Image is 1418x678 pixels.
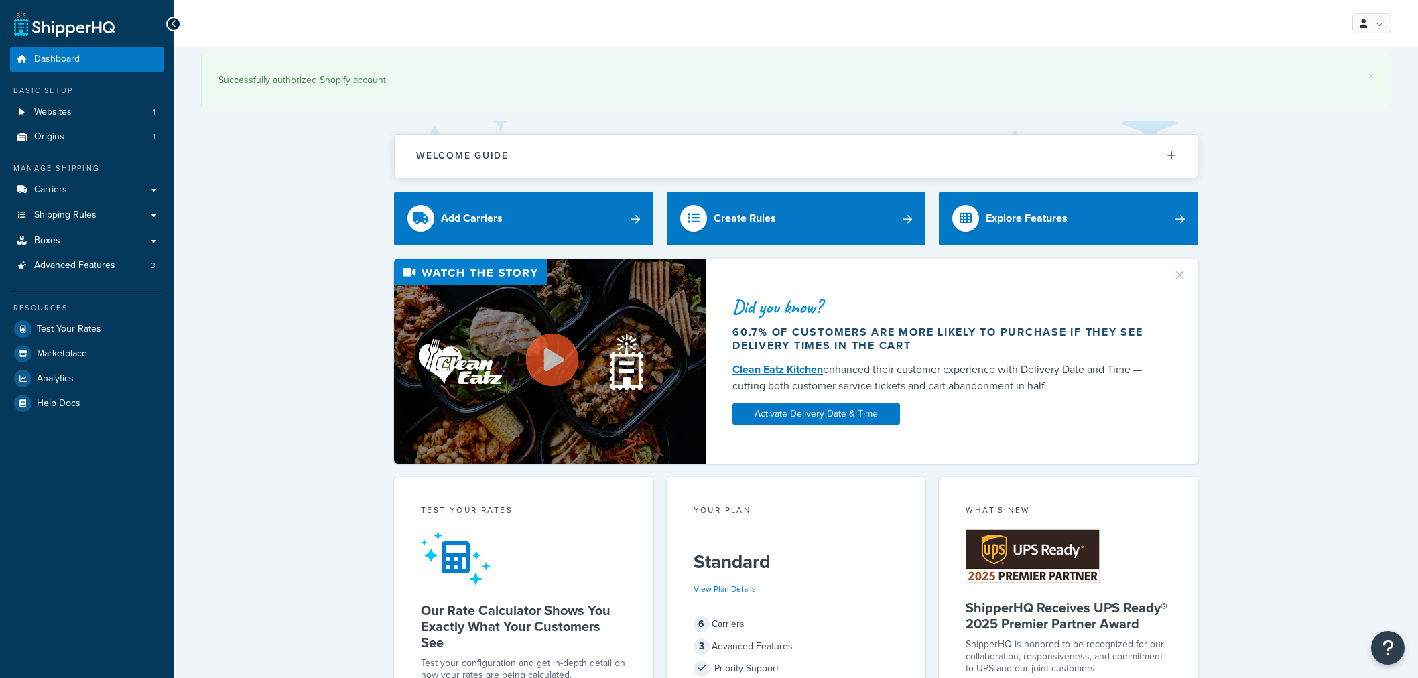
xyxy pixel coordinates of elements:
a: Websites1 [10,100,164,125]
a: Shipping Rules [10,203,164,228]
span: Marketplace [37,348,87,360]
span: Dashboard [34,54,80,65]
div: 60.7% of customers are more likely to purchase if they see delivery times in the cart [732,326,1156,352]
span: 1 [153,131,155,143]
li: Origins [10,125,164,149]
a: Analytics [10,366,164,391]
div: Resources [10,302,164,314]
span: Origins [34,131,64,143]
a: Dashboard [10,47,164,72]
div: Priority Support [694,659,899,678]
p: ShipperHQ is honored to be recognized for our collaboration, responsiveness, and commitment to UP... [966,638,1171,675]
span: Help Docs [37,398,80,409]
a: Help Docs [10,391,164,415]
span: Shipping Rules [34,210,96,221]
button: Welcome Guide [395,135,1198,177]
a: Marketplace [10,342,164,366]
span: 1 [153,107,155,118]
div: What's New [966,504,1171,519]
div: Carriers [694,615,899,634]
div: Create Rules [714,209,776,228]
span: 6 [694,616,710,632]
a: Explore Features [939,192,1198,245]
h2: Welcome Guide [416,151,509,161]
a: Clean Eatz Kitchen [732,362,823,377]
a: Origins1 [10,125,164,149]
a: × [1368,71,1374,82]
a: Test Your Rates [10,317,164,341]
span: Websites [34,107,72,118]
div: Add Carriers [441,209,503,228]
div: Test your rates [421,504,627,519]
span: Boxes [34,235,60,247]
li: Websites [10,100,164,125]
div: Basic Setup [10,85,164,96]
a: Carriers [10,178,164,202]
span: Test Your Rates [37,324,101,335]
span: Carriers [34,184,67,196]
div: Did you know? [732,297,1156,316]
a: Advanced Features3 [10,253,164,278]
div: Advanced Features [694,637,899,656]
li: Advanced Features [10,253,164,278]
div: enhanced their customer experience with Delivery Date and Time — cutting both customer service ti... [732,362,1156,394]
span: 3 [151,260,155,271]
a: View Plan Details [694,583,756,595]
div: Explore Features [986,209,1068,228]
h5: Our Rate Calculator Shows You Exactly What Your Customers See [421,602,627,651]
a: Create Rules [667,192,926,245]
h5: ShipperHQ Receives UPS Ready® 2025 Premier Partner Award [966,600,1171,632]
div: Manage Shipping [10,163,164,174]
button: Open Resource Center [1371,631,1405,665]
a: Add Carriers [394,192,653,245]
span: 3 [694,638,710,655]
h5: Standard [694,551,899,573]
a: Boxes [10,228,164,253]
div: Successfully authorized Shopify account [218,71,1374,90]
span: Analytics [37,373,74,385]
div: Your Plan [694,504,899,519]
span: Advanced Features [34,260,115,271]
img: Video thumbnail [394,259,706,464]
a: Activate Delivery Date & Time [732,403,900,425]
